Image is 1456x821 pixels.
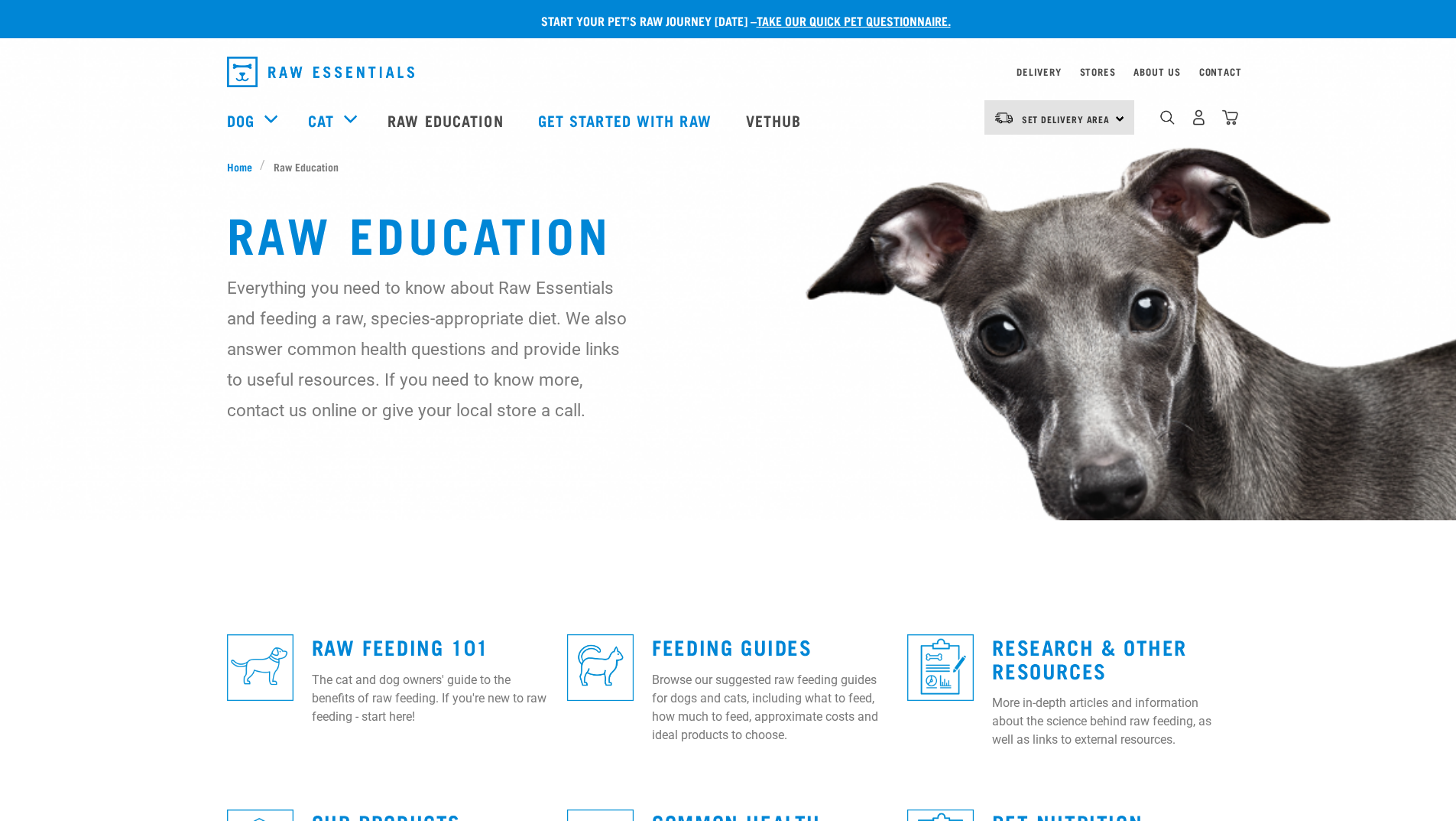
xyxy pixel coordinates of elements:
a: Home [227,158,261,174]
img: user.png [1191,109,1207,125]
img: home-icon@2x.png [1222,109,1238,125]
span: Home [227,158,252,174]
a: Stores [1080,69,1116,74]
p: Everything you need to know about Raw Essentials and feeding a raw, species-appropriate diet. We ... [227,272,628,425]
a: Vethub [731,90,821,151]
img: home-icon-1@2x.png [1160,110,1175,125]
span: Set Delivery Area [1022,116,1111,122]
h1: Raw Education [227,205,1230,260]
p: More in-depth articles and information about the science behind raw feeding, as well as links to ... [992,694,1229,749]
nav: dropdown navigation [215,50,1242,93]
a: take our quick pet questionnaire. [757,17,951,24]
img: re-icons-cat2-sq-blue.png [567,634,634,701]
a: Get started with Raw [523,90,731,151]
a: Feeding Guides [652,640,812,652]
a: Raw Feeding 101 [312,640,489,652]
nav: breadcrumbs [227,158,1230,174]
a: Raw Education [372,90,522,151]
a: Contact [1199,69,1242,74]
a: Cat [308,109,334,132]
p: Browse our suggested raw feeding guides for dogs and cats, including what to feed, how much to fe... [652,671,889,744]
a: Research & Other Resources [992,640,1187,676]
p: The cat and dog owners' guide to the benefits of raw feeding. If you're new to raw feeding - star... [312,671,549,726]
img: re-icons-dog3-sq-blue.png [227,634,293,701]
img: Raw Essentials Logo [227,57,414,87]
a: Dog [227,109,255,132]
img: van-moving.png [994,111,1014,125]
img: re-icons-healthcheck1-sq-blue.png [907,634,974,701]
a: About Us [1133,69,1180,74]
a: Delivery [1017,69,1061,74]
